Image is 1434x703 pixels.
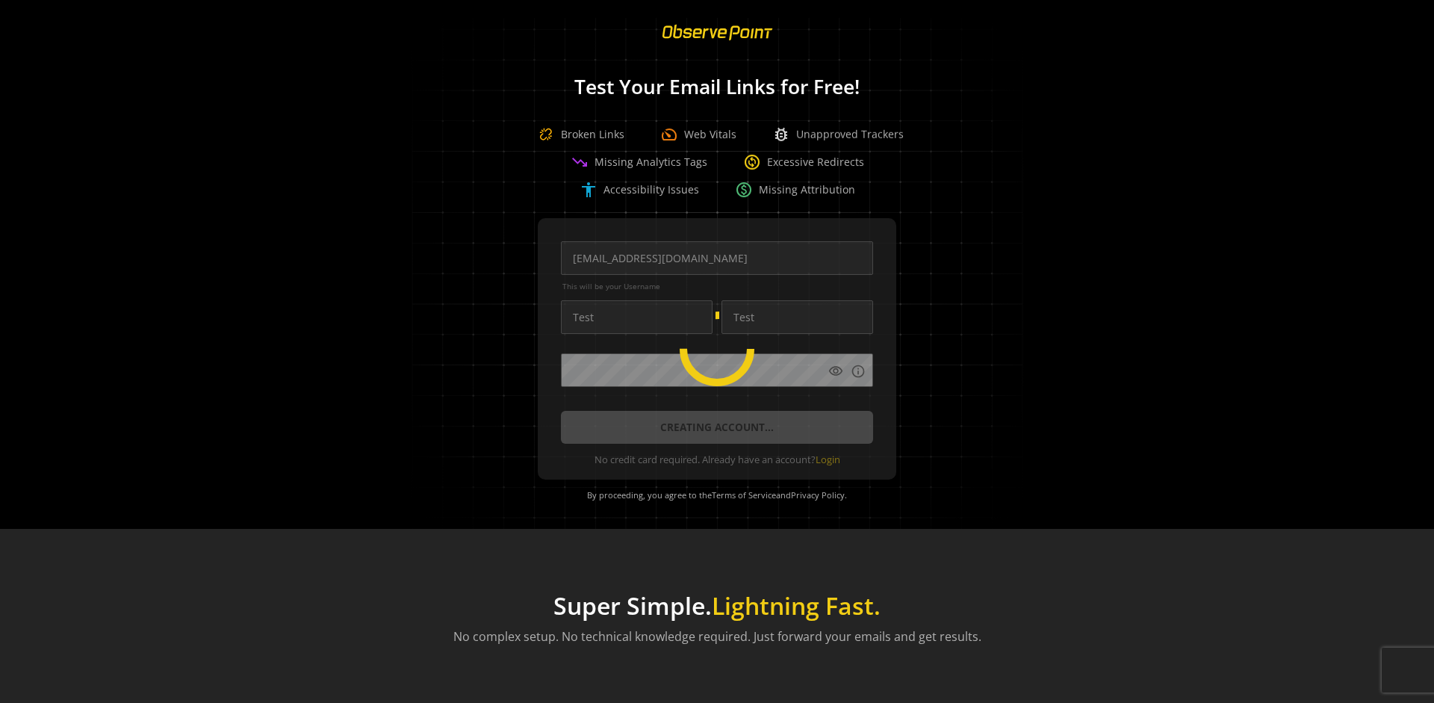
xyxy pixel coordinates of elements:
[660,126,678,143] span: speed
[743,153,864,171] div: Excessive Redirects
[580,181,699,199] div: Accessibility Issues
[453,628,981,645] p: No complex setup. No technical knowledge required. Just forward your emails and get results.
[743,153,761,171] span: change_circle
[531,120,561,149] img: Broken Link
[531,120,624,149] div: Broken Links
[653,34,782,49] a: ObservePoint Homepage
[772,126,904,143] div: Unapproved Trackers
[453,592,981,620] h1: Super Simple.
[791,489,845,501] a: Privacy Policy
[556,480,878,511] div: By proceeding, you agree to the and .
[660,126,736,143] div: Web Vitals
[712,489,776,501] a: Terms of Service
[772,126,790,143] span: bug_report
[735,181,855,199] div: Missing Attribution
[712,589,881,622] span: Lightning Fast.
[580,181,597,199] span: accessibility
[571,153,589,171] span: trending_down
[388,76,1046,98] h1: Test Your Email Links for Free!
[735,181,753,199] span: paid
[571,153,707,171] div: Missing Analytics Tags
